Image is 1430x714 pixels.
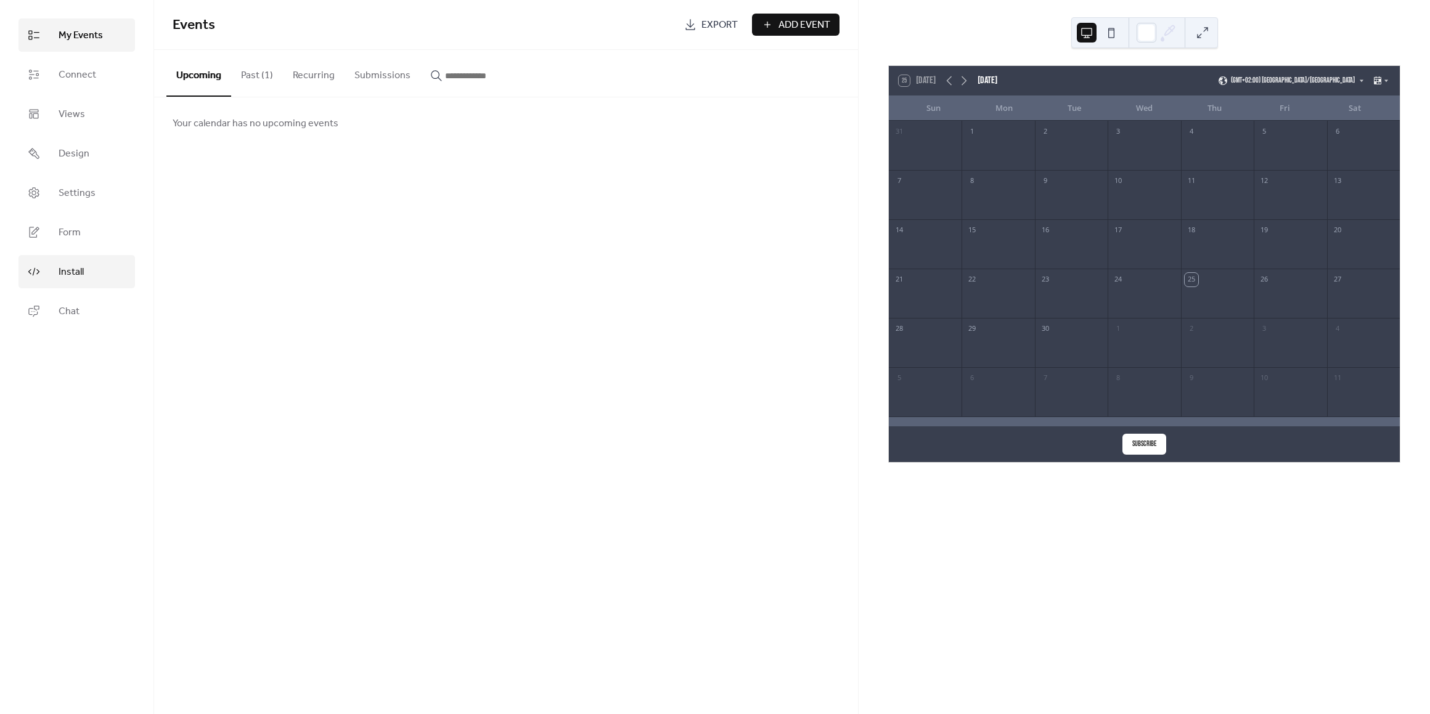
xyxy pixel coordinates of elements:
div: 2 [1039,125,1052,139]
span: (GMT+02:00) [GEOGRAPHIC_DATA]/[GEOGRAPHIC_DATA] [1231,77,1355,84]
div: [DATE] [978,73,997,88]
a: Export [675,14,747,36]
div: 4 [1185,125,1198,139]
div: 2 [1185,322,1198,336]
div: 20 [1331,224,1344,237]
button: Add Event [752,14,840,36]
a: Install [18,255,135,288]
div: Mon [969,96,1039,121]
a: Views [18,97,135,131]
button: Recurring [283,50,345,95]
div: 27 [1331,273,1344,286]
div: Tue [1039,96,1109,121]
div: Fri [1249,96,1320,121]
div: 1 [1111,322,1125,336]
div: Sun [899,96,969,121]
span: Events [173,12,215,39]
div: 24 [1111,273,1125,286]
div: 9 [1039,174,1052,188]
a: Settings [18,176,135,209]
span: Connect [59,68,96,83]
button: Submissions [345,50,420,95]
div: 3 [1111,125,1125,139]
div: 23 [1039,273,1052,286]
span: Your calendar has no upcoming events [173,116,338,131]
div: 3 [1257,322,1271,336]
div: 1 [965,125,979,139]
span: Export [701,18,738,33]
span: Form [59,225,81,240]
a: Design [18,137,135,170]
div: 8 [965,174,979,188]
div: 8 [1111,371,1125,385]
div: 17 [1111,224,1125,237]
div: 11 [1331,371,1344,385]
div: 6 [1331,125,1344,139]
a: Chat [18,294,135,328]
div: 18 [1185,224,1198,237]
div: 12 [1257,174,1271,188]
a: My Events [18,18,135,52]
div: 19 [1257,224,1271,237]
div: 14 [893,224,906,237]
div: 31 [893,125,906,139]
div: Sat [1320,96,1390,121]
div: 11 [1185,174,1198,188]
div: 28 [893,322,906,336]
div: 5 [1257,125,1271,139]
div: 4 [1331,322,1344,336]
div: 10 [1111,174,1125,188]
div: 10 [1257,371,1271,385]
div: 29 [965,322,979,336]
div: 5 [893,371,906,385]
div: 22 [965,273,979,286]
span: Views [59,107,85,122]
div: Wed [1109,96,1180,121]
a: Connect [18,58,135,91]
span: My Events [59,28,103,43]
div: 13 [1331,174,1344,188]
div: 30 [1039,322,1052,336]
a: Form [18,216,135,249]
button: Past (1) [231,50,283,95]
div: 16 [1039,224,1052,237]
div: 7 [1039,371,1052,385]
div: Thu [1179,96,1249,121]
div: 25 [1185,273,1198,286]
div: 26 [1257,273,1271,286]
span: Chat [59,304,80,319]
span: Settings [59,186,96,201]
button: Upcoming [166,50,231,97]
div: 6 [965,371,979,385]
button: Subscribe [1122,434,1166,455]
span: Design [59,147,89,161]
div: 21 [893,273,906,286]
span: Add Event [778,18,830,33]
span: Install [59,265,84,280]
div: 9 [1185,371,1198,385]
div: 15 [965,224,979,237]
div: 7 [893,174,906,188]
